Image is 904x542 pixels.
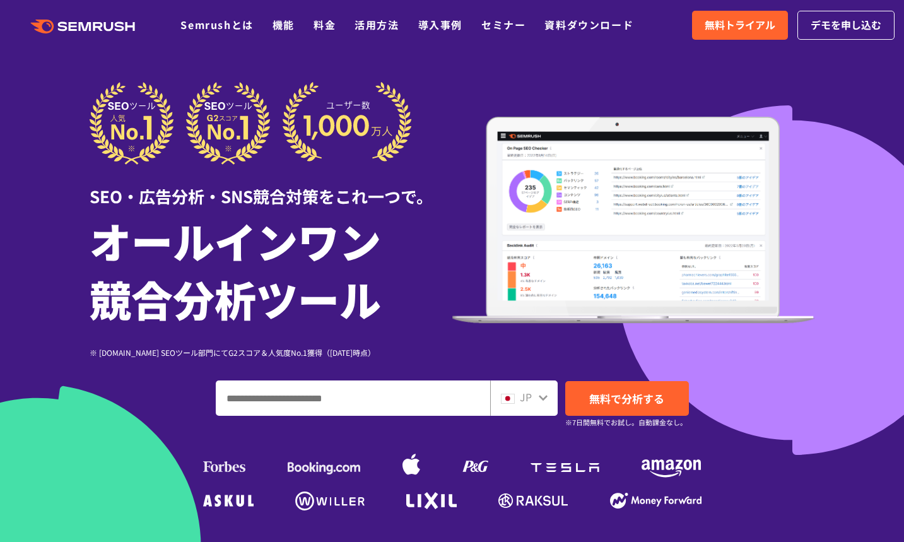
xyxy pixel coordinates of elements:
[418,17,462,32] a: 導入事例
[90,346,452,358] div: ※ [DOMAIN_NAME] SEOツール部門にてG2スコア＆人気度No.1獲得（[DATE]時点）
[355,17,399,32] a: 活用方法
[544,17,633,32] a: 資料ダウンロード
[314,17,336,32] a: 料金
[565,381,689,416] a: 無料で分析する
[565,416,687,428] small: ※7日間無料でお試し。自動課金なし。
[705,17,775,33] span: 無料トライアル
[520,389,532,404] span: JP
[90,211,452,327] h1: オールインワン 競合分析ツール
[216,381,490,415] input: ドメイン、キーワードまたはURLを入力してください
[481,17,525,32] a: セミナー
[90,165,452,208] div: SEO・広告分析・SNS競合対策をこれ一つで。
[797,11,895,40] a: デモを申し込む
[180,17,253,32] a: Semrushとは
[589,391,664,406] span: 無料で分析する
[273,17,295,32] a: 機能
[692,11,788,40] a: 無料トライアル
[811,17,881,33] span: デモを申し込む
